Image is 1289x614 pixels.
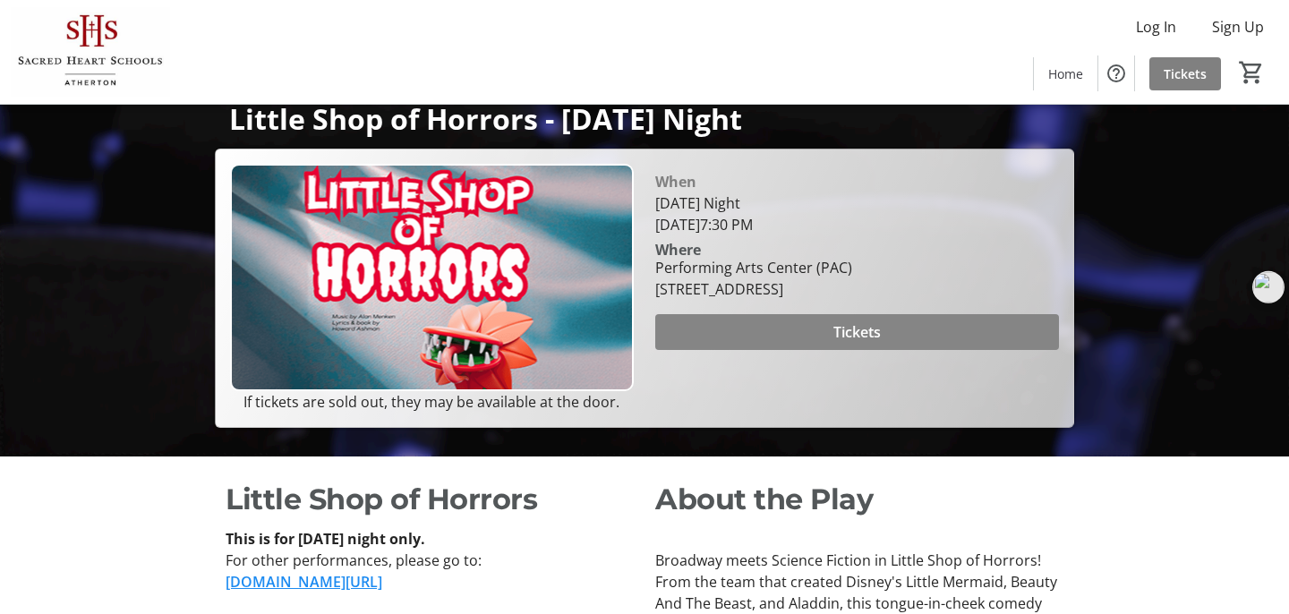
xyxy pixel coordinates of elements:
[226,550,634,571] p: For other performances, please go to:
[1048,64,1083,83] span: Home
[1098,55,1134,91] button: Help
[833,321,881,343] span: Tickets
[655,314,1059,350] button: Tickets
[1136,16,1176,38] span: Log In
[655,278,852,300] div: [STREET_ADDRESS]
[1122,13,1191,41] button: Log In
[655,192,1059,235] div: [DATE] Night [DATE]7:30 PM
[1235,56,1268,89] button: Cart
[226,572,382,592] a: [DOMAIN_NAME][URL]
[655,257,852,278] div: Performing Arts Center (PAC)
[655,171,696,192] div: When
[1212,16,1264,38] span: Sign Up
[229,103,1060,134] p: Little Shop of Horrors - [DATE] Night
[226,529,425,549] strong: This is for [DATE] night only.
[655,243,701,257] div: Where
[1164,64,1207,83] span: Tickets
[230,164,634,391] img: Campaign CTA Media Photo
[226,478,634,521] p: Little Shop of Horrors
[655,478,1063,521] p: About the Play
[230,391,634,413] p: If tickets are sold out, they may be available at the door.
[1198,13,1278,41] button: Sign Up
[11,7,170,97] img: Sacred Heart Schools, Atherton's Logo
[1149,57,1221,90] a: Tickets
[1034,57,1097,90] a: Home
